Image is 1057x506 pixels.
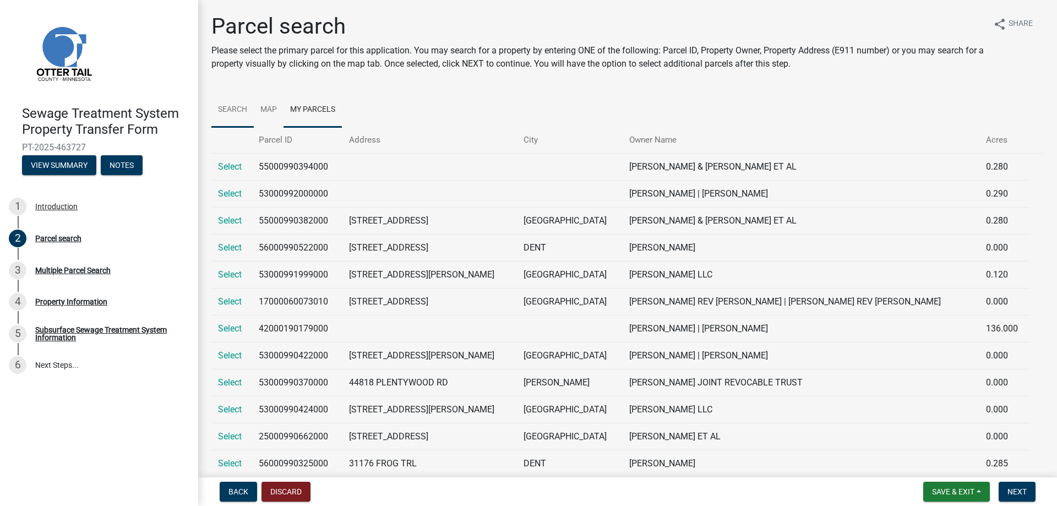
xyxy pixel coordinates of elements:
[517,127,623,153] th: City
[517,450,623,477] td: DENT
[623,127,979,153] th: Owner Name
[252,288,343,315] td: 17000060073010
[252,234,343,261] td: 56000990522000
[252,261,343,288] td: 53000991999000
[517,396,623,423] td: [GEOGRAPHIC_DATA]
[623,396,979,423] td: [PERSON_NAME] LLC
[22,161,96,170] wm-modal-confirm: Summary
[9,230,26,247] div: 2
[342,261,516,288] td: [STREET_ADDRESS][PERSON_NAME]
[979,288,1029,315] td: 0.000
[22,106,189,138] h4: Sewage Treatment System Property Transfer Form
[342,423,516,450] td: [STREET_ADDRESS]
[252,153,343,180] td: 55000990394000
[623,315,979,342] td: [PERSON_NAME] | [PERSON_NAME]
[284,93,342,128] a: My Parcels
[9,293,26,311] div: 4
[35,203,78,210] div: Introduction
[218,431,242,442] a: Select
[923,482,990,502] button: Save & Exit
[252,180,343,207] td: 53000992000000
[623,288,979,315] td: [PERSON_NAME] REV [PERSON_NAME] | [PERSON_NAME] REV [PERSON_NAME]
[342,342,516,369] td: [STREET_ADDRESS][PERSON_NAME]
[101,155,143,175] button: Notes
[1009,18,1033,31] span: Share
[979,261,1029,288] td: 0.120
[623,450,979,477] td: [PERSON_NAME]
[101,161,143,170] wm-modal-confirm: Notes
[979,369,1029,396] td: 0.000
[342,127,516,153] th: Address
[218,377,242,388] a: Select
[218,161,242,172] a: Select
[228,487,248,496] span: Back
[218,458,242,469] a: Select
[999,482,1036,502] button: Next
[979,127,1029,153] th: Acres
[623,234,979,261] td: [PERSON_NAME]
[22,155,96,175] button: View Summary
[218,296,242,307] a: Select
[517,288,623,315] td: [GEOGRAPHIC_DATA]
[254,93,284,128] a: Map
[342,288,516,315] td: [STREET_ADDRESS]
[35,326,181,341] div: Subsurface Sewage Treatment System Information
[979,315,1029,342] td: 136.000
[218,215,242,226] a: Select
[211,44,984,70] p: Please select the primary parcel for this application. You may search for a property by entering ...
[218,188,242,199] a: Select
[218,323,242,334] a: Select
[252,423,343,450] td: 25000990662000
[979,423,1029,450] td: 0.000
[218,350,242,361] a: Select
[218,242,242,253] a: Select
[517,261,623,288] td: [GEOGRAPHIC_DATA]
[252,127,343,153] th: Parcel ID
[35,235,81,242] div: Parcel search
[342,234,516,261] td: [STREET_ADDRESS]
[342,396,516,423] td: [STREET_ADDRESS][PERSON_NAME]
[623,423,979,450] td: [PERSON_NAME] ET AL
[979,207,1029,234] td: 0.280
[979,234,1029,261] td: 0.000
[517,234,623,261] td: DENT
[35,266,111,274] div: Multiple Parcel Search
[261,482,310,502] button: Discard
[517,369,623,396] td: [PERSON_NAME]
[979,396,1029,423] td: 0.000
[220,482,257,502] button: Back
[979,342,1029,369] td: 0.000
[342,369,516,396] td: 44818 PLENTYWOOD RD
[517,342,623,369] td: [GEOGRAPHIC_DATA]
[623,369,979,396] td: [PERSON_NAME] JOINT REVOCABLE TRUST
[623,261,979,288] td: [PERSON_NAME] LLC
[252,450,343,477] td: 56000990325000
[252,315,343,342] td: 42000190179000
[9,198,26,215] div: 1
[252,369,343,396] td: 53000990370000
[252,207,343,234] td: 55000990382000
[252,396,343,423] td: 53000990424000
[342,207,516,234] td: [STREET_ADDRESS]
[932,487,974,496] span: Save & Exit
[623,180,979,207] td: [PERSON_NAME] | [PERSON_NAME]
[984,13,1042,35] button: shareShare
[252,342,343,369] td: 53000990422000
[979,450,1029,477] td: 0.285
[517,207,623,234] td: [GEOGRAPHIC_DATA]
[623,153,979,180] td: [PERSON_NAME] & [PERSON_NAME] ET AL
[9,325,26,342] div: 5
[211,13,984,40] h1: Parcel search
[517,423,623,450] td: [GEOGRAPHIC_DATA]
[35,298,107,306] div: Property Information
[1007,487,1027,496] span: Next
[623,207,979,234] td: [PERSON_NAME] & [PERSON_NAME] ET AL
[22,142,176,153] span: PT-2025-463727
[623,342,979,369] td: [PERSON_NAME] | [PERSON_NAME]
[9,356,26,374] div: 6
[9,262,26,279] div: 3
[342,450,516,477] td: 31176 FROG TRL
[979,153,1029,180] td: 0.280
[218,404,242,415] a: Select
[993,18,1006,31] i: share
